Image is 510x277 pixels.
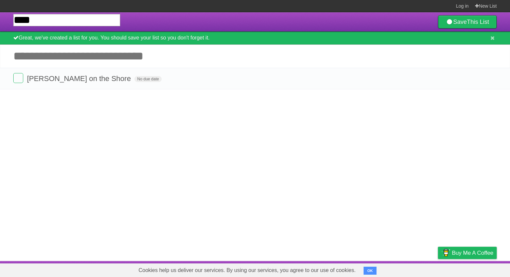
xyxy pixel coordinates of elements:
label: Done [13,73,23,83]
span: Buy me a coffee [452,247,493,259]
a: Buy me a coffee [438,247,497,259]
a: Suggest a feature [455,263,497,275]
a: SaveThis List [438,15,497,29]
button: OK [364,267,377,275]
img: Buy me a coffee [441,247,450,258]
span: [PERSON_NAME] on the Shore [27,74,132,83]
a: Privacy [429,263,447,275]
b: This List [467,19,489,25]
span: No due date [134,76,161,82]
a: Terms [407,263,421,275]
a: About [350,263,364,275]
span: Cookies help us deliver our services. By using our services, you agree to our use of cookies. [132,264,362,277]
a: Developers [372,263,398,275]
